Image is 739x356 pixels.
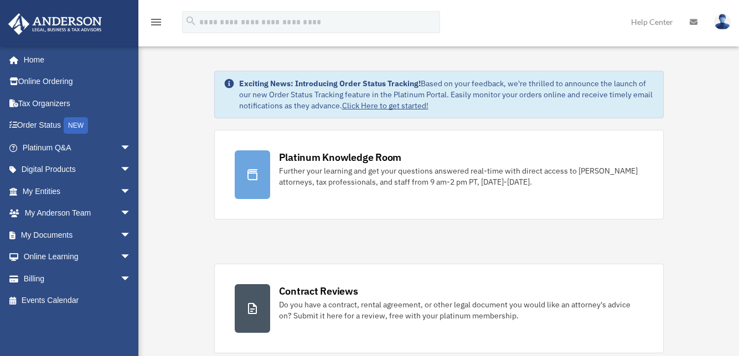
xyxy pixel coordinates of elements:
div: Platinum Knowledge Room [279,150,402,164]
a: My Entitiesarrow_drop_down [8,180,148,202]
span: arrow_drop_down [120,137,142,159]
i: menu [149,15,163,29]
span: arrow_drop_down [120,224,142,247]
a: Events Calendar [8,290,148,312]
span: arrow_drop_down [120,246,142,269]
a: Order StatusNEW [8,114,148,137]
img: User Pic [714,14,731,30]
div: Based on your feedback, we're thrilled to announce the launch of our new Order Status Tracking fe... [239,78,654,111]
a: Online Ordering [8,71,148,93]
a: My Anderson Teamarrow_drop_down [8,202,148,224]
strong: Exciting News: Introducing Order Status Tracking! [239,78,421,88]
a: menu [149,19,163,29]
span: arrow_drop_down [120,202,142,225]
a: Contract Reviews Do you have a contract, rental agreement, or other legal document you would like... [214,264,664,353]
a: My Documentsarrow_drop_down [8,224,148,246]
a: Platinum Q&Aarrow_drop_down [8,137,148,159]
span: arrow_drop_down [120,268,142,290]
a: Platinum Knowledge Room Further your learning and get your questions answered real-time with dire... [214,130,664,219]
div: Contract Reviews [279,284,358,298]
a: Click Here to get started! [342,101,428,111]
div: Do you have a contract, rental agreement, or other legal document you would like an attorney's ad... [279,299,643,321]
i: search [185,15,197,27]
span: arrow_drop_down [120,180,142,203]
img: Anderson Advisors Platinum Portal [5,13,105,35]
a: Billingarrow_drop_down [8,268,148,290]
a: Digital Productsarrow_drop_down [8,159,148,181]
a: Online Learningarrow_drop_down [8,246,148,268]
div: NEW [64,117,88,134]
a: Tax Organizers [8,92,148,114]
span: arrow_drop_down [120,159,142,181]
a: Home [8,49,142,71]
div: Further your learning and get your questions answered real-time with direct access to [PERSON_NAM... [279,165,643,187]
